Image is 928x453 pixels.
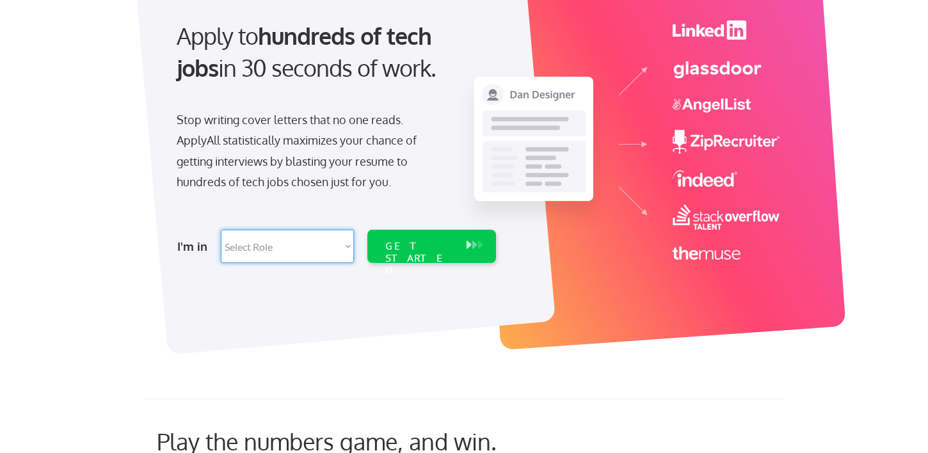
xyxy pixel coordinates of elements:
[177,20,491,84] div: Apply to in 30 seconds of work.
[385,240,454,277] div: GET STARTED
[177,109,440,193] div: Stop writing cover letters that no one reads. ApplyAll statistically maximizes your chance of get...
[177,236,213,257] div: I'm in
[177,21,437,82] strong: hundreds of tech jobs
